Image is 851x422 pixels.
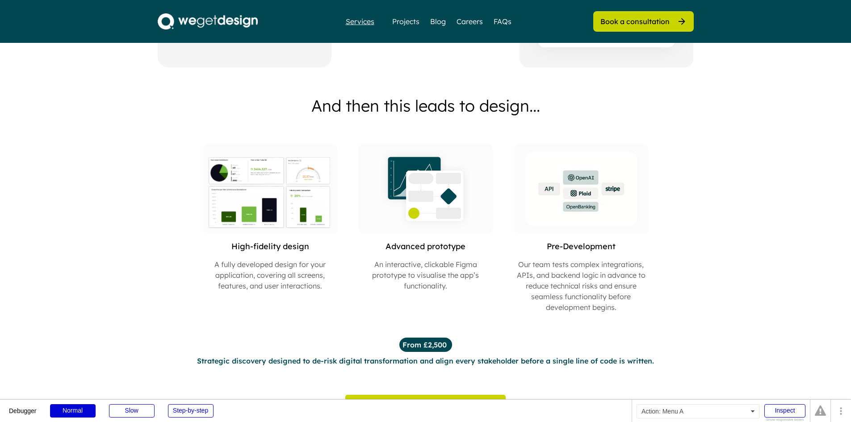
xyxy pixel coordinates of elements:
div: Slow [109,404,155,418]
a: Projects [392,16,419,27]
div: Pre-Development [547,241,616,252]
button: Find out more about the Design phase [345,395,506,414]
div: Services [342,18,378,25]
div: An interactive, clickable Figma prototype to visualise the app’s functionality. [359,259,493,291]
div: Advanced prototype [386,241,465,252]
div: Strategic discovery designed to de-risk digital transformation and align every stakeholder before... [197,355,654,366]
img: 4b569577-11d7-4442-95fc-ebbb524e5eb8.png [158,13,258,29]
div: Our team tests complex integrations, APIs, and backend logic in advance to reduce technical risks... [514,259,648,313]
div: From £2,500 [402,339,447,350]
img: Graph%20%281%29.svg [381,150,470,228]
div: Step-by-step [168,404,214,418]
div: Debugger [9,400,37,414]
div: High-fidelity design [231,241,309,252]
div: Book a consultation [600,17,670,26]
img: Example%20-.svg [203,144,337,242]
div: Inspect [764,404,805,418]
img: ChatGPT%20Image%20May%2011%2C%202025%2C%2012_09_09%20AM.png [525,152,637,226]
div: Normal [50,404,96,418]
a: Careers [457,16,483,27]
div: Show responsive boxes [764,418,805,422]
a: Blog [430,16,446,27]
a: FAQs [494,16,511,27]
div: And then this leads to design... [311,98,540,114]
div: Action: Menu A [637,404,759,418]
div: A fully developed design for your application, covering all screens, features, and user interacti... [203,259,337,291]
